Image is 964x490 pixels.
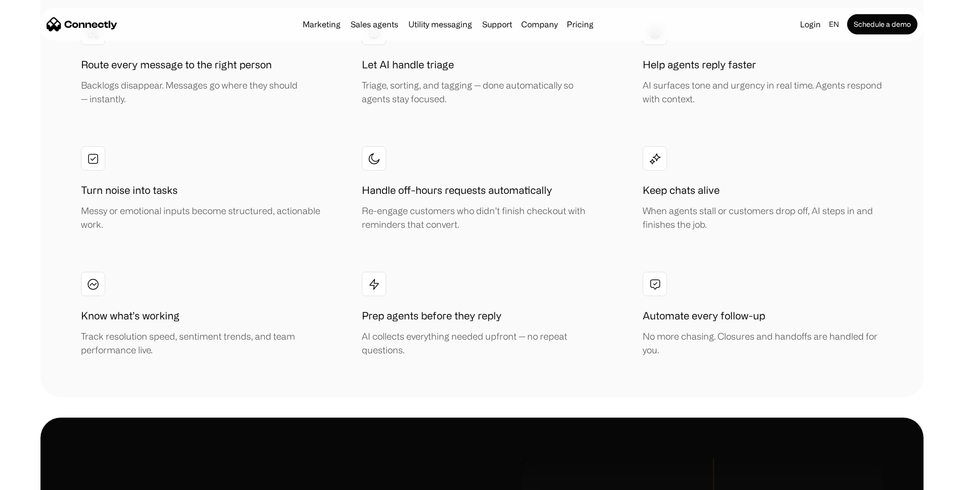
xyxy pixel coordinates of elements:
a: Support [478,20,516,28]
h1: Keep chats alive [643,183,720,198]
h1: Route every message to the right person [81,57,272,72]
a: Utility messaging [404,20,476,28]
div: AI collects everything needed upfront — no repeat questions. [362,330,602,357]
h1: Prep agents before they reply [362,308,501,323]
h1: Automate every follow-up [643,308,765,323]
div: Company [518,17,561,31]
div: Backlogs disappear. Messages go where they should — instantly. [81,78,299,106]
h1: Let AI handle triage [362,57,454,72]
div: When agents stall or customers drop off, AI steps in and finishes the job. [643,204,883,231]
a: Marketing [299,20,345,28]
ul: Language list [20,472,61,486]
h1: Help agents reply faster [643,57,756,72]
a: Login [796,17,825,31]
div: en [829,17,839,31]
a: Pricing [563,20,598,28]
a: Schedule a demo [847,14,917,34]
h1: Turn noise into tasks [81,183,178,198]
aside: Language selected: English [10,471,61,486]
div: Re-engage customers who didn’t finish checkout with reminders that convert. [362,204,602,231]
div: en [825,17,845,31]
div: Messy or emotional inputs become structured, actionable work. [81,204,321,231]
a: Sales agents [347,20,402,28]
h1: Know what’s working [81,308,180,323]
div: Triage, sorting, and tagging — done automatically so agents stay focused. [362,78,579,106]
div: AI surfaces tone and urgency in real time. Agents respond with context. [643,78,883,106]
div: Track resolution speed, sentiment trends, and team performance live. [81,330,321,357]
div: Company [521,17,558,31]
div: No more chasing. Closures and handoffs are handled for you. [643,330,883,357]
a: home [47,17,117,32]
h1: Handle off-hours requests automatically [362,183,552,198]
